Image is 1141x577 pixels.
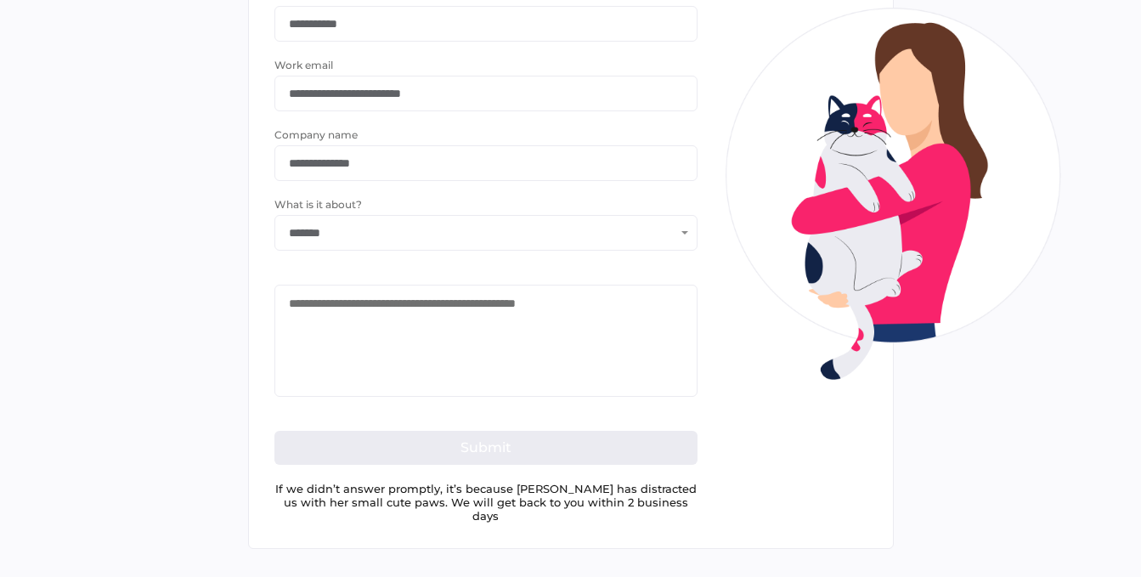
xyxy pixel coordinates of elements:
[274,482,698,523] p: If we didn’t answer promptly, it’s because [PERSON_NAME] has distracted us with her small cute pa...
[274,431,698,465] button: Submit
[723,6,1063,382] img: muffin
[274,198,362,211] span: What is it about?
[274,128,358,141] span: Company name
[274,59,333,71] span: Work email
